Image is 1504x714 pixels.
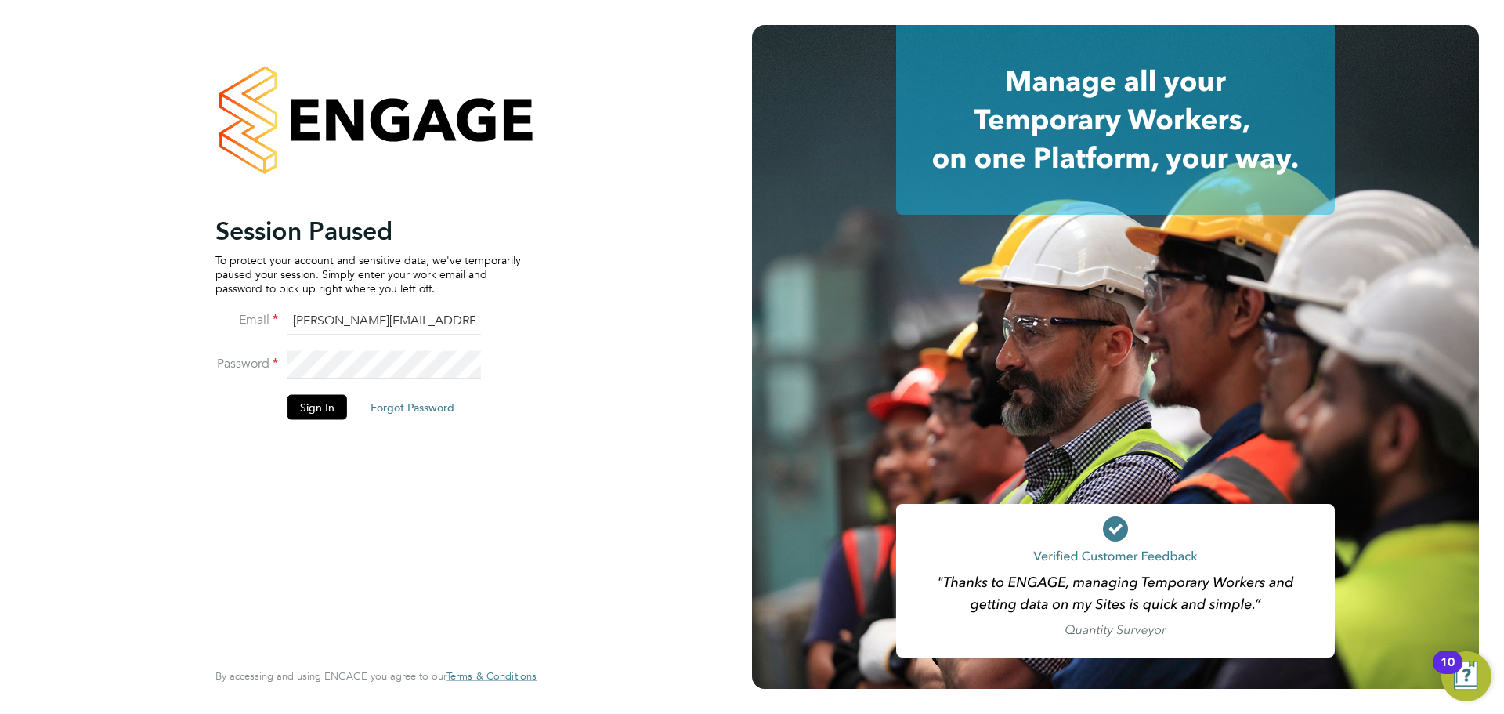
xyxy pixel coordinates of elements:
button: Sign In [287,394,347,419]
span: Terms & Conditions [446,669,537,683]
div: 10 [1441,662,1455,683]
button: Forgot Password [358,394,467,419]
h2: Session Paused [215,215,521,246]
p: To protect your account and sensitive data, we've temporarily paused your session. Simply enter y... [215,252,521,295]
span: By accessing and using ENGAGE you agree to our [215,669,537,683]
button: Open Resource Center, 10 new notifications [1441,651,1491,701]
input: Enter your work email... [287,307,481,335]
a: Terms & Conditions [446,670,537,683]
label: Password [215,355,278,371]
label: Email [215,311,278,328]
